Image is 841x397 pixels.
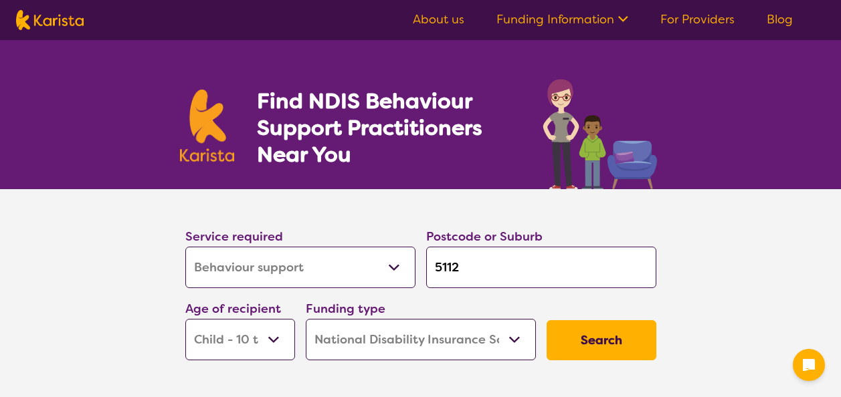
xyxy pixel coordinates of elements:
[257,88,516,168] h1: Find NDIS Behaviour Support Practitioners Near You
[767,11,793,27] a: Blog
[539,72,662,189] img: behaviour-support
[185,301,281,317] label: Age of recipient
[306,301,385,317] label: Funding type
[496,11,628,27] a: Funding Information
[547,320,656,360] button: Search
[185,229,283,245] label: Service required
[426,229,543,245] label: Postcode or Suburb
[426,247,656,288] input: Type
[413,11,464,27] a: About us
[180,90,235,162] img: Karista logo
[16,10,84,30] img: Karista logo
[660,11,735,27] a: For Providers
